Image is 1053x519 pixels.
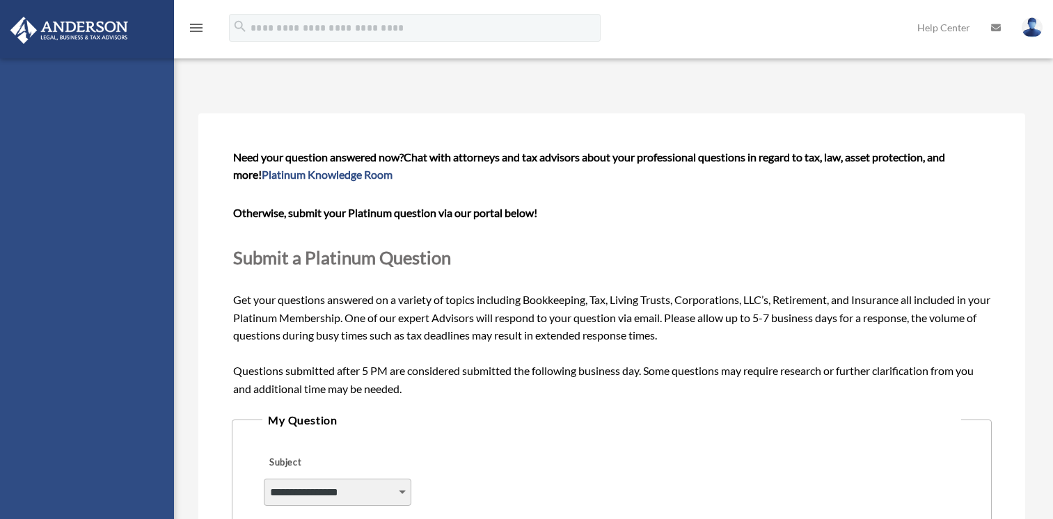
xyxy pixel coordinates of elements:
[188,19,205,36] i: menu
[233,247,451,268] span: Submit a Platinum Question
[262,410,961,430] legend: My Question
[188,24,205,36] a: menu
[233,150,991,396] span: Get your questions answered on a variety of topics including Bookkeeping, Tax, Living Trusts, Cor...
[1022,17,1043,38] img: User Pic
[233,150,945,182] span: Chat with attorneys and tax advisors about your professional questions in regard to tax, law, ass...
[233,206,537,219] b: Otherwise, submit your Platinum question via our portal below!
[262,168,393,181] a: Platinum Knowledge Room
[6,17,132,44] img: Anderson Advisors Platinum Portal
[233,150,404,163] span: Need your question answered now?
[264,453,396,472] label: Subject
[232,19,248,34] i: search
